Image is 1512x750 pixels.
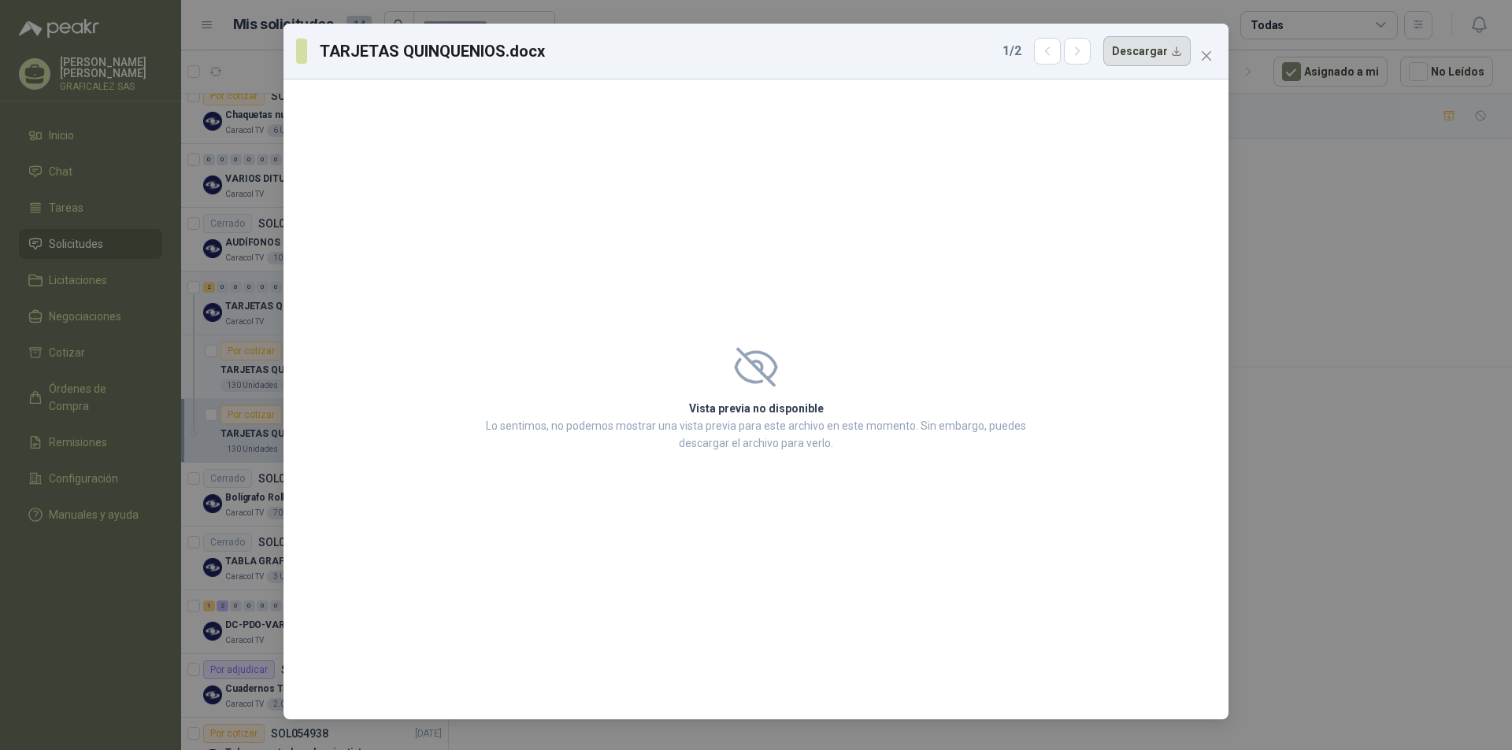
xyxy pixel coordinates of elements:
h2: Vista previa no disponible [481,400,1031,417]
button: Close [1194,43,1219,68]
button: Descargar [1103,36,1191,66]
span: close [1200,50,1213,62]
h3: TARJETAS QUINQUENIOS.docx [320,39,547,63]
p: Lo sentimos, no podemos mostrar una vista previa para este archivo en este momento. Sin embargo, ... [481,417,1031,452]
span: 1 / 2 [1002,42,1021,61]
